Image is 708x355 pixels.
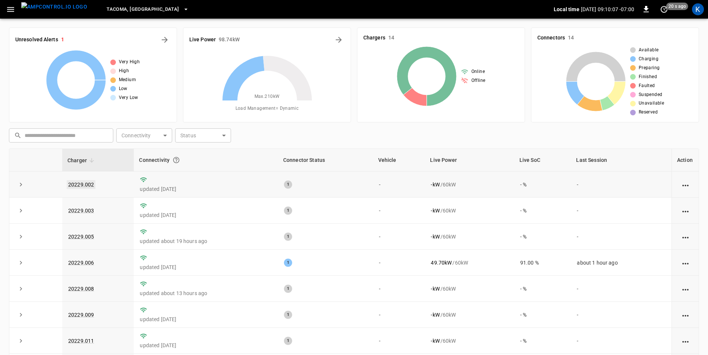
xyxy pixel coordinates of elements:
[639,100,664,107] span: Unavailable
[639,91,663,99] span: Suspended
[431,181,508,188] div: / 60 kW
[514,276,571,302] td: - %
[431,311,439,319] p: - kW
[15,179,26,190] button: expand row
[571,198,671,224] td: -
[571,276,671,302] td: -
[373,172,425,198] td: -
[189,36,216,44] h6: Live Power
[15,36,58,44] h6: Unresolved Alerts
[681,311,690,319] div: action cell options
[15,309,26,320] button: expand row
[514,302,571,328] td: - %
[140,263,272,271] p: updated [DATE]
[431,207,508,214] div: / 60 kW
[284,285,292,293] div: 1
[431,311,508,319] div: / 60 kW
[61,36,64,44] h6: 1
[278,149,373,172] th: Connector Status
[140,237,272,245] p: updated about 19 hours ago
[639,82,655,90] span: Faulted
[514,250,571,276] td: 91.00 %
[284,233,292,241] div: 1
[431,337,439,345] p: - kW
[333,34,345,46] button: Energy Overview
[431,233,508,240] div: / 60 kW
[571,149,671,172] th: Last Session
[514,328,571,354] td: - %
[21,2,87,12] img: ampcontrol.io logo
[431,259,508,266] div: / 60 kW
[571,250,671,276] td: about 1 hour ago
[431,337,508,345] div: / 60 kW
[658,3,670,15] button: set refresh interval
[671,149,699,172] th: Action
[119,58,140,66] span: Very High
[431,207,439,214] p: - kW
[431,285,508,292] div: / 60 kW
[388,34,394,42] h6: 14
[431,259,452,266] p: 49.70 kW
[514,149,571,172] th: Live SoC
[107,5,179,14] span: Tacoma, [GEOGRAPHIC_DATA]
[571,172,671,198] td: -
[373,224,425,250] td: -
[639,109,658,116] span: Reserved
[67,156,97,165] span: Charger
[15,205,26,216] button: expand row
[373,250,425,276] td: -
[159,34,171,46] button: All Alerts
[236,105,299,112] span: Load Management = Dynamic
[373,149,425,172] th: Vehicle
[571,302,671,328] td: -
[681,207,690,214] div: action cell options
[68,312,94,318] a: 20229.009
[119,94,138,102] span: Very Low
[471,68,485,76] span: Online
[537,34,565,42] h6: Connectors
[284,311,292,319] div: 1
[140,342,272,349] p: updated [DATE]
[681,259,690,266] div: action cell options
[431,285,439,292] p: - kW
[119,76,136,84] span: Medium
[68,286,94,292] a: 20229.008
[373,302,425,328] td: -
[639,55,658,63] span: Charging
[284,207,292,215] div: 1
[104,2,192,17] button: Tacoma, [GEOGRAPHIC_DATA]
[284,337,292,345] div: 1
[140,316,272,323] p: updated [DATE]
[140,290,272,297] p: updated about 13 hours ago
[568,34,574,42] h6: 14
[255,93,280,100] span: Max. 210 kW
[425,149,514,172] th: Live Power
[666,3,688,10] span: 20 s ago
[514,172,571,198] td: - %
[284,180,292,189] div: 1
[15,257,26,268] button: expand row
[471,77,486,84] span: Offline
[119,67,129,75] span: High
[431,233,439,240] p: - kW
[15,335,26,346] button: expand row
[692,3,704,15] div: profile-icon
[68,338,94,344] a: 20229.011
[431,181,439,188] p: - kW
[581,6,634,13] p: [DATE] 09:10:07 -07:00
[68,234,94,240] a: 20229.005
[681,285,690,292] div: action cell options
[15,283,26,294] button: expand row
[639,47,659,54] span: Available
[284,259,292,267] div: 1
[140,185,272,193] p: updated [DATE]
[571,328,671,354] td: -
[119,85,127,93] span: Low
[68,208,94,214] a: 20229.003
[681,337,690,345] div: action cell options
[639,64,660,72] span: Preparing
[363,34,385,42] h6: Chargers
[571,224,671,250] td: -
[639,73,657,81] span: Finished
[68,260,94,266] a: 20229.006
